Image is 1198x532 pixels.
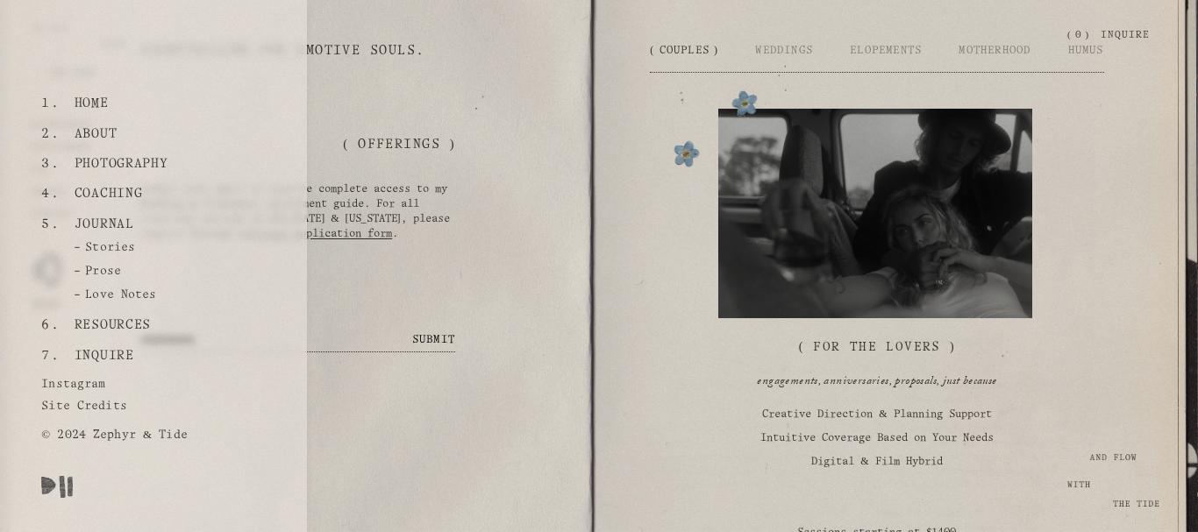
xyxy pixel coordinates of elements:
a: 0 items in cart [1067,29,1088,42]
a: Coaching [68,179,149,209]
a: Photography [68,149,175,179]
a: Inquire [68,341,140,371]
a: Love Notes [41,288,163,310]
a: Client Application form [251,229,392,238]
a: About [68,119,124,149]
a: Stories [41,241,141,263]
span: ) [1086,31,1089,39]
a: Home [68,89,115,118]
span: Submit [412,335,455,344]
a: © 2024 Zephyr & Tide [41,422,194,443]
a: Instagram [41,371,112,393]
h2: ( For the Lovers ) [650,342,1103,354]
a: Resources [68,310,157,340]
button: Submit [412,334,455,346]
p: Digital & Film Hybrid [650,455,1103,470]
span: ( [1067,31,1071,39]
a: Journal [68,209,140,239]
a: Prose [41,265,127,287]
em: engagements, anniversaries, proposals, just because [757,372,996,392]
a: Site Credits [41,393,133,422]
p: Intuitive Coverage Based on Your Needs [650,431,1103,446]
span: 0 [1075,31,1081,39]
a: Inquire [1101,20,1151,51]
p: Creative Direction & Planning Support [650,408,1103,422]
